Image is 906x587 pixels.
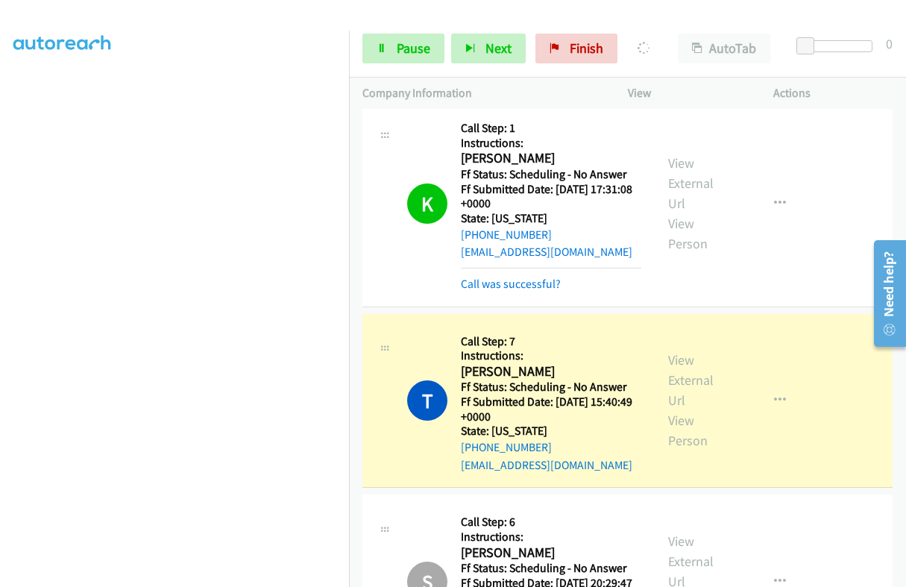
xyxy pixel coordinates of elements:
h5: State: [US_STATE] [461,424,641,439]
a: View External Url [668,351,714,409]
a: [EMAIL_ADDRESS][DOMAIN_NAME] [461,458,632,472]
a: Pause [362,34,444,63]
div: 0 [886,34,893,54]
h5: State: [US_STATE] [461,211,641,226]
p: Dialing [PERSON_NAME] [638,39,651,59]
h2: [PERSON_NAME] [461,150,641,167]
a: View Person [668,412,708,449]
h5: Ff Status: Scheduling - No Answer [461,167,641,182]
iframe: Resource Center [863,234,906,353]
h5: Ff Submitted Date: [DATE] 17:31:08 +0000 [461,182,641,211]
button: Next [451,34,526,63]
h5: Instructions: [461,530,641,544]
span: Next [485,40,512,57]
h5: Ff Submitted Date: [DATE] 15:40:49 +0000 [461,395,641,424]
a: View External Url [668,154,714,212]
h2: [PERSON_NAME] [461,544,641,562]
h1: K [407,183,447,224]
p: Company Information [362,84,601,102]
a: [EMAIL_ADDRESS][DOMAIN_NAME] [461,245,632,259]
a: [PHONE_NUMBER] [461,227,552,242]
h1: T [407,380,447,421]
p: View [628,84,747,102]
a: Finish [535,34,617,63]
h5: Call Step: 6 [461,515,641,530]
h5: Instructions: [461,136,641,151]
h5: Instructions: [461,348,641,363]
a: [PHONE_NUMBER] [461,440,552,454]
h5: Ff Status: Scheduling - No Answer [461,561,641,576]
span: Finish [570,40,603,57]
h5: Ff Status: Scheduling - No Answer [461,380,641,395]
h5: Call Step: 1 [461,121,641,136]
h5: Call Step: 7 [461,334,641,349]
button: AutoTab [678,34,770,63]
a: View Person [668,215,708,252]
span: Pause [397,40,430,57]
a: Call was successful? [461,277,561,291]
h2: [PERSON_NAME] [461,363,641,380]
p: Actions [773,84,893,102]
